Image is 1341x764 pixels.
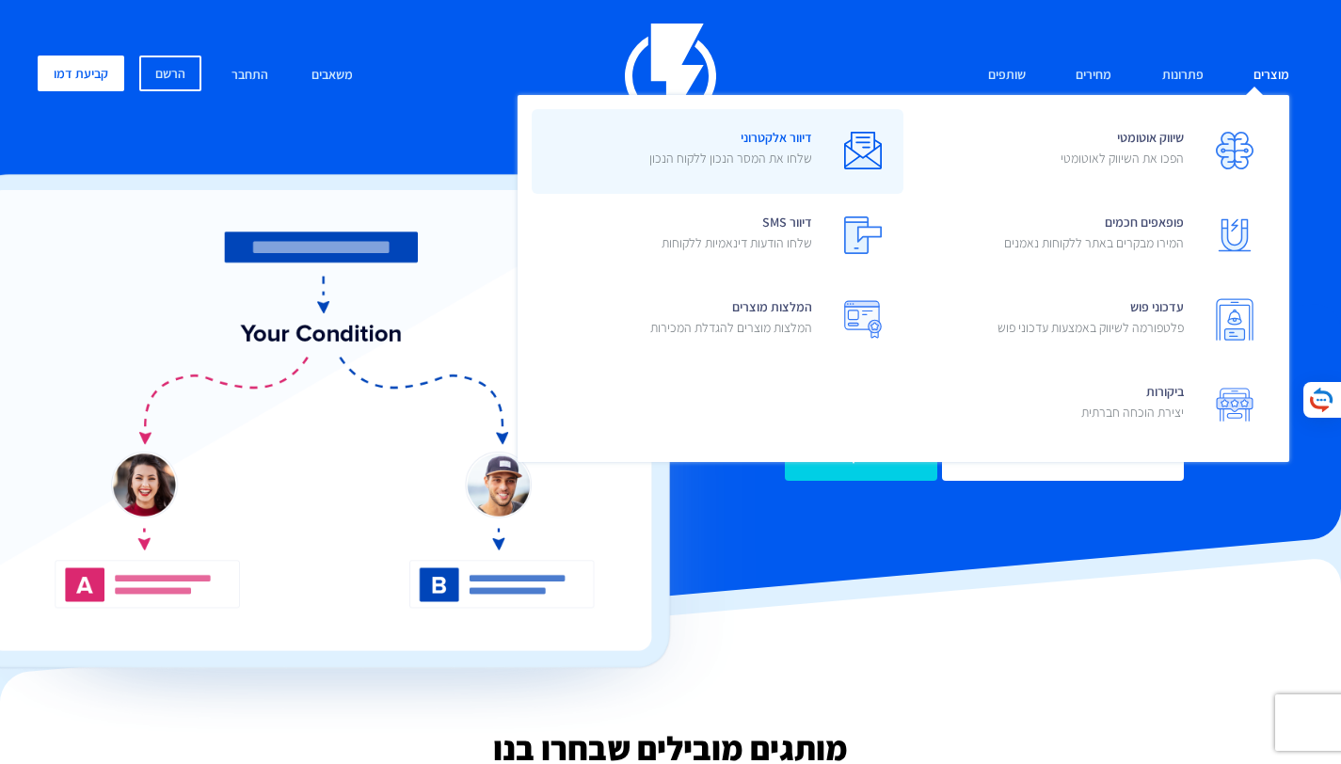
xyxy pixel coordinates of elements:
a: פופאפים חכמיםהמירו מבקרים באתר ללקוחות נאמנים [903,194,1275,279]
a: פתרונות [1148,56,1218,96]
a: דיוור SMSשלחו הודעות דינאמיות ללקוחות [532,194,903,279]
a: שיווק אוטומטיהפכו את השיווק לאוטומטי [903,109,1275,194]
a: הרשם [139,56,201,91]
p: יצירת הוכחה חברתית [1081,403,1184,422]
span: דיוור אלקטרוני [649,123,812,177]
p: המירו מבקרים באתר ללקוחות נאמנים [1004,233,1184,252]
a: עדכוני פושפלטפורמה לשיווק באמצעות עדכוני פוש [903,279,1275,363]
span: המלצות מוצרים [650,293,812,346]
a: המלצות מוצריםהמלצות מוצרים להגדלת המכירות [532,279,903,363]
a: ביקורותיצירת הוכחה חברתית [903,363,1275,448]
p: המלצות מוצרים להגדלת המכירות [650,318,812,337]
a: דיוור אלקטרונישלחו את המסר הנכון ללקוח הנכון [532,109,903,194]
p: שלחו הודעות דינאמיות ללקוחות [662,233,812,252]
a: קביעת דמו [38,56,124,91]
p: הפכו את השיווק לאוטומטי [1061,149,1184,167]
span: ביקורות [1081,377,1184,431]
a: שותפים [974,56,1040,96]
a: התחבר [217,56,282,96]
p: שלחו את המסר הנכון ללקוח הנכון [649,149,812,167]
p: פלטפורמה לשיווק באמצעות עדכוני פוש [998,318,1184,337]
span: פופאפים חכמים [1004,208,1184,262]
a: מחירים [1062,56,1125,96]
span: שיווק אוטומטי [1061,123,1184,177]
span: עדכוני פוש [998,293,1184,346]
span: דיוור SMS [662,208,812,262]
a: משאבים [297,56,367,96]
a: מוצרים [1239,56,1303,96]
